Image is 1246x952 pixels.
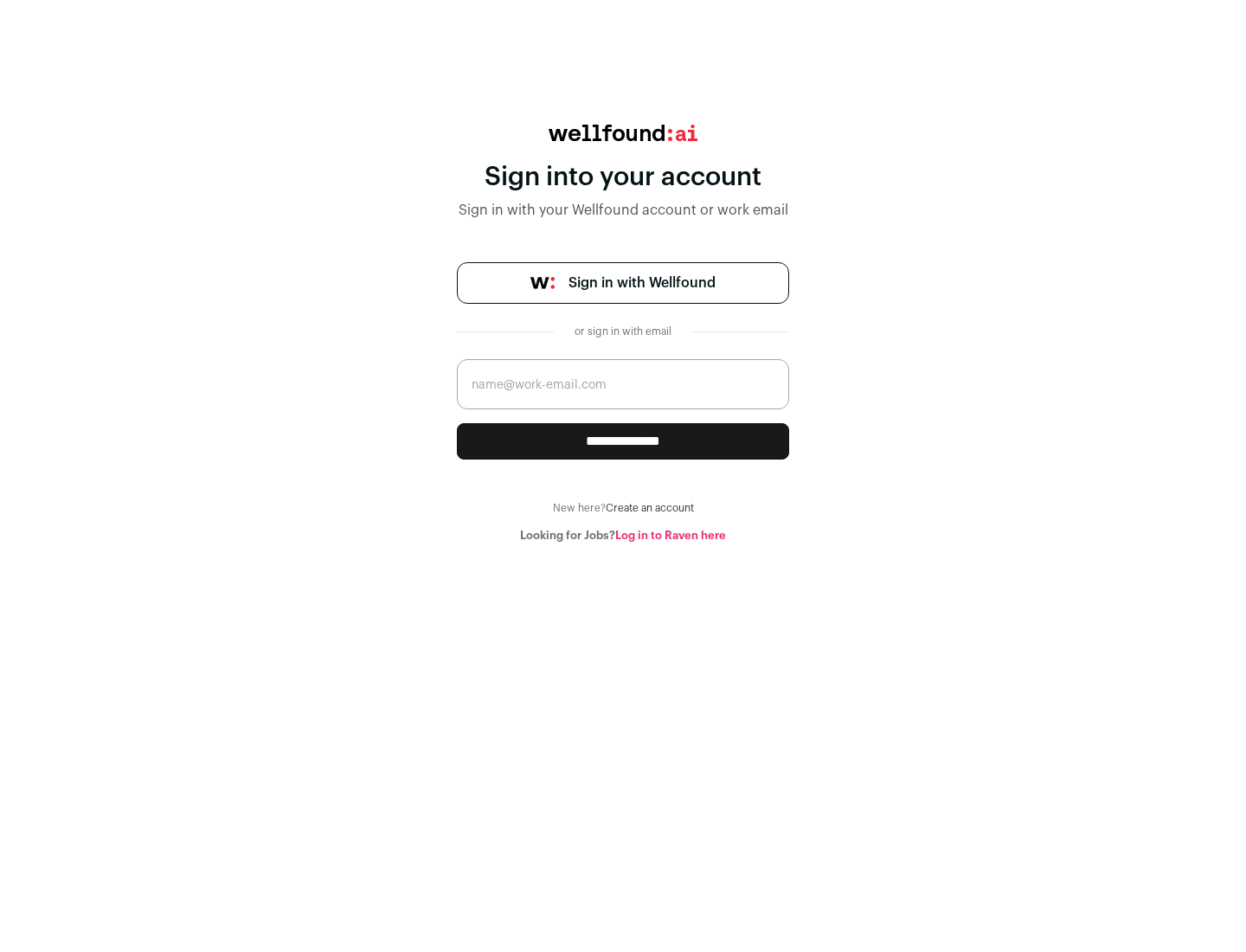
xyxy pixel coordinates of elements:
[549,125,697,141] img: wellfound:ai
[615,530,726,541] a: Log in to Raven here
[457,359,789,409] input: name@work-email.com
[457,501,789,515] div: New here?
[530,277,555,289] img: wellfound-symbol-flush-black-fb3c872781a75f747ccb3a119075da62bfe97bd399995f84a933054e44a575c4.png
[457,529,789,543] div: Looking for Jobs?
[457,262,789,304] a: Sign in with Wellfound
[457,162,789,193] div: Sign into your account
[568,325,678,338] div: or sign in with email
[568,273,716,293] span: Sign in with Wellfound
[457,200,789,221] div: Sign in with your Wellfound account or work email
[606,503,694,513] a: Create an account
